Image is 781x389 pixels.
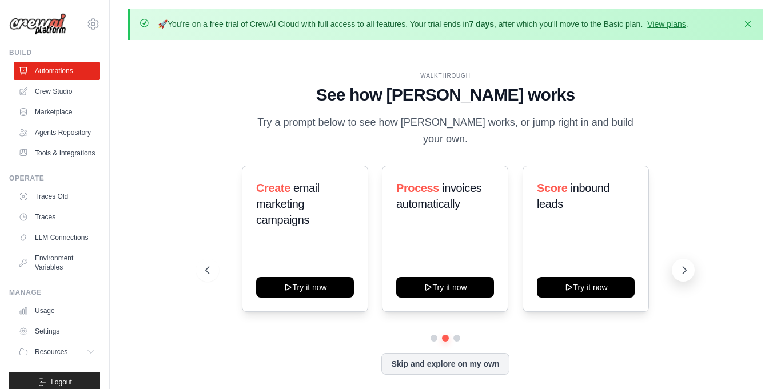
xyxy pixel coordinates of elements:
strong: 🚀 [158,19,168,29]
button: Skip and explore on my own [381,353,509,375]
a: Traces Old [14,187,100,206]
div: WALKTHROUGH [205,71,686,80]
span: Create [256,182,290,194]
div: Build [9,48,100,57]
a: Traces [14,208,100,226]
a: Environment Variables [14,249,100,276]
span: Resources [35,347,67,356]
strong: 7 days [469,19,494,29]
a: Usage [14,302,100,320]
button: Try it now [256,277,354,298]
a: LLM Connections [14,228,100,247]
p: Try a prompt below to see how [PERSON_NAME] works, or jump right in and build your own. [253,114,637,148]
h1: See how [PERSON_NAME] works [205,85,686,105]
a: Tools & Integrations [14,144,100,162]
button: Resources [14,343,100,361]
a: Marketplace [14,103,100,121]
span: Score [537,182,568,194]
a: Automations [14,62,100,80]
span: email marketing campaigns [256,182,320,226]
iframe: Chat Widget [724,334,781,389]
div: Widget de chat [724,334,781,389]
span: Logout [51,378,72,387]
a: Agents Repository [14,123,100,142]
p: You're on a free trial of CrewAI Cloud with full access to all features. Your trial ends in , aft... [158,18,688,30]
button: Try it now [537,277,635,298]
a: Crew Studio [14,82,100,101]
a: View plans [647,19,686,29]
a: Settings [14,322,100,340]
img: Logo [9,13,66,35]
button: Try it now [396,277,494,298]
span: inbound leads [537,182,609,210]
span: Process [396,182,439,194]
div: Manage [9,288,100,297]
div: Operate [9,174,100,183]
